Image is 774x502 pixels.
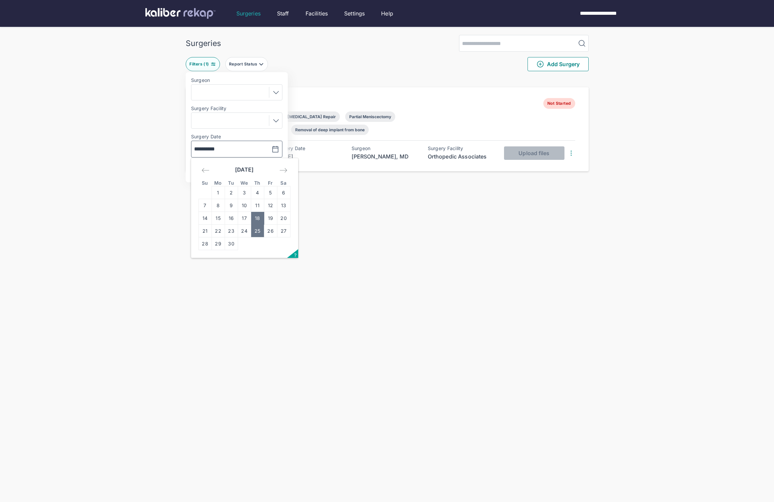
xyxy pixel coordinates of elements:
[198,212,212,225] td: Sunday, September 14, 2025
[275,146,343,151] div: Surgery Date
[251,225,264,237] td: Thursday, September 25, 2025
[578,39,586,47] img: MagnifyingGlass.1dc66aab.svg
[277,199,290,212] td: Saturday, September 13, 2025
[277,225,290,237] td: Saturday, September 27, 2025
[186,77,589,85] div: 1 entry
[264,199,277,212] td: Friday, September 12, 2025
[189,61,210,67] div: Filters ( 1 )
[352,146,419,151] div: Surgeon
[306,9,328,17] a: Facilities
[238,212,251,225] td: Wednesday, September 17, 2025
[276,164,290,176] div: Move forward to switch to the next month.
[198,199,212,212] td: Sunday, September 7, 2025
[198,225,212,237] td: Sunday, September 21, 2025
[214,180,222,186] small: Mo
[240,180,248,186] small: We
[212,199,225,212] td: Monday, September 8, 2025
[228,180,234,186] small: Tu
[264,212,277,225] td: Friday, September 19, 2025
[254,180,261,186] small: Th
[225,237,238,250] td: Tuesday, September 30, 2025
[235,166,254,173] strong: [DATE]
[191,134,282,139] label: Surgery Date
[229,61,259,67] div: Report Status
[259,61,264,67] img: filter-caret-down-grey.b3560631.svg
[277,186,290,199] td: Saturday, September 6, 2025
[268,180,273,186] small: Fr
[191,78,282,83] label: Surgeon
[225,199,238,212] td: Tuesday, September 9, 2025
[198,164,213,176] div: Move backward to switch to the previous month.
[238,225,251,237] td: Wednesday, September 24, 2025
[191,158,298,258] div: Calendar
[225,186,238,199] td: Tuesday, September 2, 2025
[504,146,564,160] button: Upload files
[381,9,393,17] a: Help
[251,199,264,212] td: Thursday, September 11, 2025
[352,152,419,161] div: [PERSON_NAME], MD
[225,57,268,71] button: Report Status
[528,57,589,71] button: Add Surgery
[294,252,297,258] span: ?
[543,98,575,109] span: Not Started
[251,212,264,225] td: Selected. Thursday, September 18, 2025
[191,106,282,111] label: Surgery Facility
[238,186,251,199] td: Wednesday, September 3, 2025
[145,8,216,19] img: kaliber labs logo
[186,39,221,48] div: Surgeries
[277,212,290,225] td: Saturday, September 20, 2025
[198,237,212,250] td: Sunday, September 28, 2025
[344,9,365,17] a: Settings
[251,186,264,199] td: Thursday, September 4, 2025
[428,152,495,161] div: Orthopedic Associates
[186,57,220,71] button: Filters (1)
[428,146,495,151] div: Surgery Facility
[225,225,238,237] td: Tuesday, September 23, 2025
[287,114,336,119] div: [MEDICAL_DATA] Repair
[264,225,277,237] td: Friday, September 26, 2025
[212,237,225,250] td: Monday, September 29, 2025
[236,9,261,17] a: Surgeries
[211,61,216,67] img: faders-horizontal-teal.edb3eaa8.svg
[287,249,298,258] button: Open the keyboard shortcuts panel.
[536,60,580,68] span: Add Surgery
[277,9,289,17] a: Staff
[212,225,225,237] td: Monday, September 22, 2025
[280,180,286,186] small: Sa
[567,149,575,157] img: DotsThreeVertical.31cb0eda.svg
[212,212,225,225] td: Monday, September 15, 2025
[202,180,208,186] small: Su
[264,186,277,199] td: Friday, September 5, 2025
[238,199,251,212] td: Wednesday, September 10, 2025
[349,114,391,119] div: Partial Meniscectomy
[295,127,365,132] div: Removal of deep implant from bone
[536,60,544,68] img: PlusCircleGreen.5fd88d77.svg
[212,186,225,199] td: Monday, September 1, 2025
[518,150,549,156] span: Upload files
[275,152,343,161] div: [DATE]
[225,212,238,225] td: Tuesday, September 16, 2025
